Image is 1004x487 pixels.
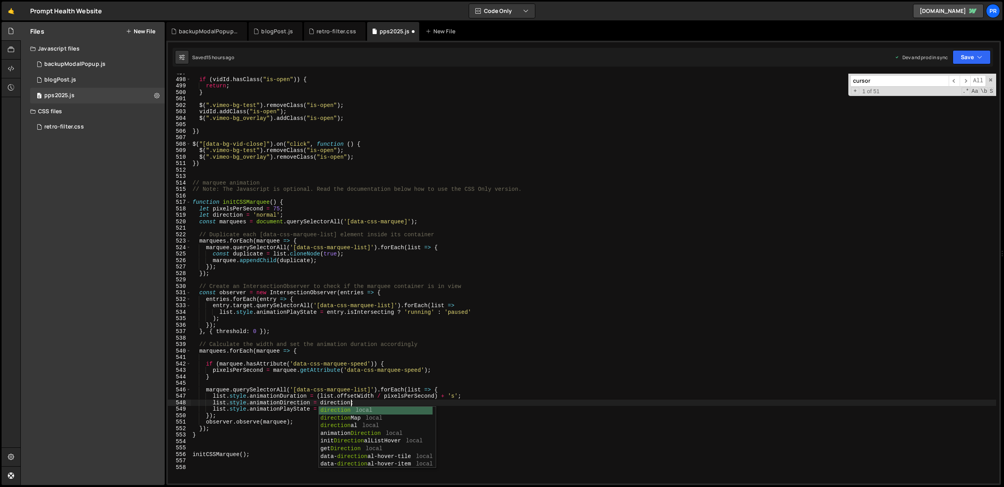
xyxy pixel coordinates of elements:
[168,115,191,122] div: 504
[168,419,191,425] div: 551
[168,432,191,438] div: 553
[168,400,191,406] div: 548
[168,438,191,445] div: 554
[168,128,191,135] div: 506
[30,27,44,36] h2: Files
[168,335,191,342] div: 538
[168,193,191,199] div: 516
[168,393,191,400] div: 547
[168,445,191,451] div: 555
[168,238,191,244] div: 523
[168,348,191,355] div: 540
[168,257,191,264] div: 526
[168,354,191,361] div: 541
[168,290,191,296] div: 531
[168,361,191,368] div: 542
[168,96,191,102] div: 501
[168,309,191,316] div: 534
[206,54,234,61] div: 15 hours ago
[962,87,970,95] span: RegExp Search
[913,4,984,18] a: [DOMAIN_NAME]
[168,277,191,283] div: 529
[960,75,971,87] span: ​
[168,102,191,109] div: 502
[168,296,191,303] div: 532
[168,464,191,471] div: 558
[168,232,191,238] div: 522
[44,61,105,68] div: backupModalPopup.js
[168,413,191,419] div: 550
[168,180,191,186] div: 514
[126,28,155,34] button: New File
[37,93,42,100] span: 0
[970,75,986,87] span: Alt-Enter
[168,147,191,154] div: 509
[168,186,191,193] div: 515
[168,134,191,141] div: 507
[168,425,191,432] div: 552
[168,270,191,277] div: 528
[989,87,994,95] span: Search In Selection
[168,167,191,174] div: 512
[168,212,191,219] div: 519
[261,27,293,35] div: blogPost.js
[30,88,165,103] div: 16625/45293.js
[168,199,191,206] div: 517
[168,160,191,167] div: 511
[168,458,191,464] div: 557
[30,56,165,72] div: 16625/45860.js
[980,87,988,95] span: Whole Word Search
[168,302,191,309] div: 533
[168,121,191,128] div: 505
[192,54,234,61] div: Saved
[30,72,165,88] div: 16625/45859.js
[895,54,948,61] div: Dev and prod in sync
[168,251,191,257] div: 525
[168,141,191,148] div: 508
[30,6,102,16] div: Prompt Health Website
[971,87,979,95] span: CaseSensitive Search
[30,119,165,135] div: 16625/45443.css
[426,27,458,35] div: New File
[168,76,191,83] div: 498
[953,50,991,64] button: Save
[168,380,191,387] div: 545
[851,87,859,95] span: Toggle Replace mode
[2,2,21,20] a: 🤙
[380,27,410,35] div: pps2025.js
[986,4,1000,18] a: Pr
[168,219,191,225] div: 520
[168,89,191,96] div: 500
[168,315,191,322] div: 535
[168,206,191,212] div: 518
[21,41,165,56] div: Javascript files
[44,92,75,99] div: pps2025.js
[168,283,191,290] div: 530
[44,76,76,83] div: blogPost.js
[168,406,191,413] div: 549
[168,341,191,348] div: 539
[168,173,191,180] div: 513
[44,123,84,130] div: retro-filter.css
[469,4,535,18] button: Code Only
[168,451,191,458] div: 556
[179,27,238,35] div: backupModalPopup.js
[168,387,191,393] div: 546
[168,244,191,251] div: 524
[316,27,356,35] div: retro-filter.css
[168,109,191,115] div: 503
[168,225,191,232] div: 521
[859,88,883,95] span: 1 of 51
[850,75,949,87] input: Search for
[168,264,191,270] div: 527
[21,103,165,119] div: CSS files
[168,322,191,329] div: 536
[168,154,191,161] div: 510
[168,328,191,335] div: 537
[168,83,191,89] div: 499
[949,75,960,87] span: ​
[168,374,191,380] div: 544
[168,367,191,374] div: 543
